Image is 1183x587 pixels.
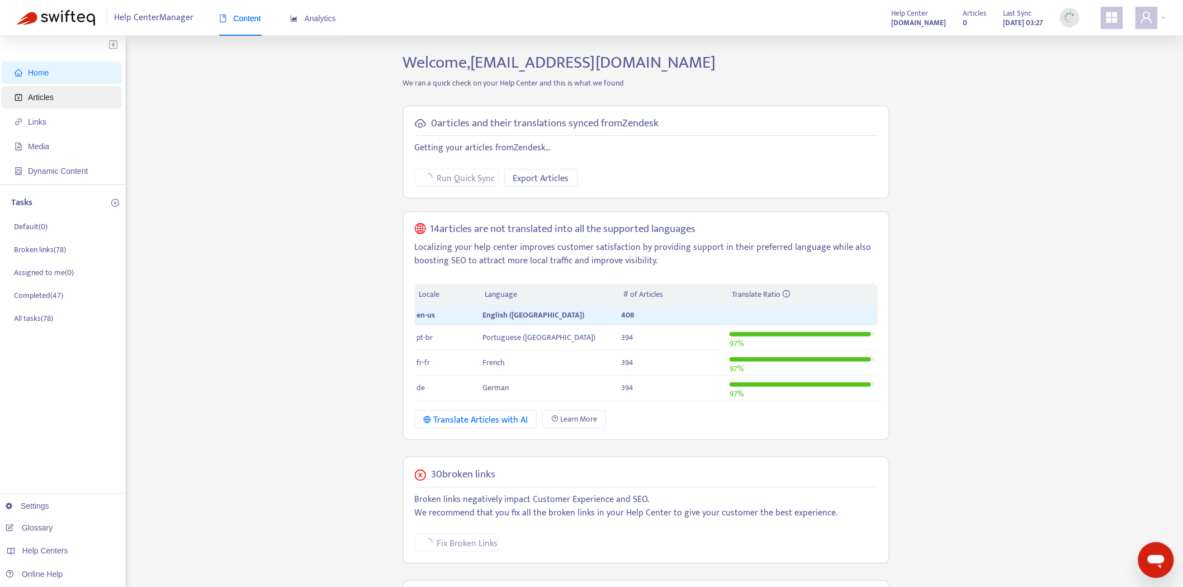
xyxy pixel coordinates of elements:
[560,413,597,425] span: Learn More
[963,7,987,20] span: Articles
[417,356,430,369] span: fr-fr
[14,313,53,324] p: All tasks ( 78 )
[432,117,659,130] h5: 0 articles and their translations synced from Zendesk
[892,16,947,29] a: [DOMAIN_NAME]
[732,288,873,301] div: Translate Ratio
[219,14,261,23] span: Content
[622,381,634,394] span: 394
[14,244,66,255] p: Broken links ( 78 )
[417,381,425,394] span: de
[22,546,68,555] span: Help Centers
[14,267,74,278] p: Assigned to me ( 0 )
[1138,542,1174,578] iframe: Button to launch messaging window
[415,241,878,268] p: Localizing your help center improves customer satisfaction by providing support in their preferre...
[430,223,695,236] h5: 14 articles are not translated into all the supported languages
[290,15,298,22] span: area-chart
[1105,11,1119,24] span: appstore
[6,570,63,579] a: Online Help
[417,331,433,344] span: pt-br
[1004,17,1043,29] strong: [DATE] 03:27
[622,309,635,321] span: 408
[622,356,634,369] span: 394
[422,172,434,184] span: loading
[28,117,46,126] span: Links
[415,470,426,481] span: close-circle
[115,7,194,29] span: Help Center Manager
[415,141,878,155] p: Getting your articles from Zendesk ...
[482,356,505,369] span: French
[415,410,537,428] button: Translate Articles with AI
[504,169,578,187] button: Export Articles
[1140,11,1153,24] span: user
[415,284,481,306] th: Locale
[482,331,595,344] span: Portuguese ([GEOGRAPHIC_DATA])
[6,523,53,532] a: Glossary
[622,331,634,344] span: 394
[28,142,49,151] span: Media
[415,118,426,129] span: cloud-sync
[482,309,584,321] span: English ([GEOGRAPHIC_DATA])
[11,196,32,210] p: Tasks
[730,337,744,350] span: 97 %
[1004,7,1032,20] span: Last Sync
[730,387,744,400] span: 97 %
[480,284,619,306] th: Language
[28,68,49,77] span: Home
[513,172,569,186] span: Export Articles
[15,93,22,101] span: account-book
[892,17,947,29] strong: [DOMAIN_NAME]
[415,534,499,552] button: Fix Broken Links
[542,410,606,428] a: Learn More
[415,223,426,236] span: global
[14,221,48,233] p: Default ( 0 )
[730,362,744,375] span: 97 %
[15,69,22,77] span: home
[28,167,88,176] span: Dynamic Content
[395,77,898,89] p: We ran a quick check on your Help Center and this is what we found
[415,493,878,520] p: Broken links negatively impact Customer Experience and SEO. We recommend that you fix all the bro...
[892,7,929,20] span: Help Center
[432,468,496,481] h5: 30 broken links
[619,284,727,306] th: # of Articles
[417,309,436,321] span: en-us
[15,118,22,126] span: link
[437,537,498,551] span: Fix Broken Links
[403,49,716,77] span: Welcome, [EMAIL_ADDRESS][DOMAIN_NAME]
[6,501,49,510] a: Settings
[219,15,227,22] span: book
[290,14,336,23] span: Analytics
[111,199,119,207] span: plus-circle
[482,381,509,394] span: German
[437,172,495,186] span: Run Quick Sync
[14,290,63,301] p: Completed ( 47 )
[415,169,499,187] button: Run Quick Sync
[424,413,528,427] div: Translate Articles with AI
[17,10,95,26] img: Swifteq
[15,167,22,175] span: container
[963,17,968,29] strong: 0
[422,537,434,549] span: loading
[28,93,54,102] span: Articles
[15,143,22,150] span: file-image
[1063,11,1077,25] img: sync_loading.0b5143dde30e3a21642e.gif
